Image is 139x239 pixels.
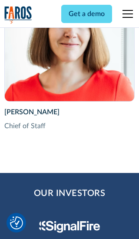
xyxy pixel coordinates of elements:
[39,221,100,233] img: Signal Fire Logo
[117,3,135,24] div: menu
[4,6,32,24] img: Logo of the analytics and reporting company Faros.
[10,216,23,229] button: Cookie Settings
[10,216,23,229] img: Revisit consent button
[4,121,135,131] div: Chief of Staff
[4,6,32,24] a: home
[61,5,112,23] a: Get a demo
[34,187,106,200] h2: Our Investors
[4,107,135,117] div: [PERSON_NAME]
